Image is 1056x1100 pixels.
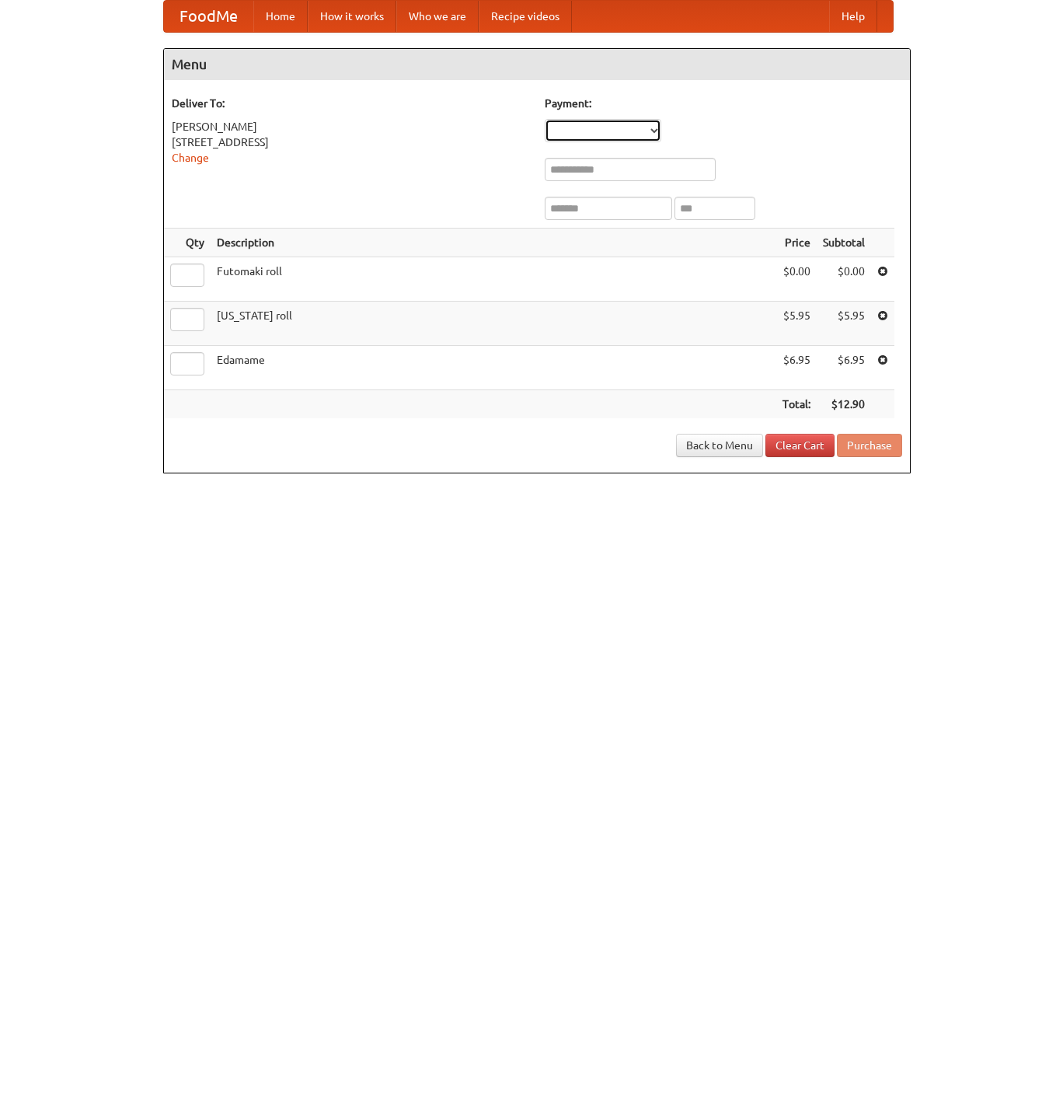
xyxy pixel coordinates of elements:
h4: Menu [164,49,910,80]
a: How it works [308,1,396,32]
td: $6.95 [817,346,871,390]
th: Price [776,229,817,257]
th: $12.90 [817,390,871,419]
div: [PERSON_NAME] [172,119,529,134]
th: Qty [164,229,211,257]
button: Purchase [837,434,902,457]
a: Back to Menu [676,434,763,457]
a: Home [253,1,308,32]
td: Edamame [211,346,776,390]
h5: Deliver To: [172,96,529,111]
a: Help [829,1,877,32]
td: Futomaki roll [211,257,776,302]
a: Change [172,152,209,164]
td: $0.00 [817,257,871,302]
td: [US_STATE] roll [211,302,776,346]
a: FoodMe [164,1,253,32]
td: $0.00 [776,257,817,302]
a: Clear Cart [765,434,835,457]
td: $5.95 [776,302,817,346]
td: $5.95 [817,302,871,346]
a: Who we are [396,1,479,32]
td: $6.95 [776,346,817,390]
th: Description [211,229,776,257]
th: Total: [776,390,817,419]
div: [STREET_ADDRESS] [172,134,529,150]
th: Subtotal [817,229,871,257]
a: Recipe videos [479,1,572,32]
h5: Payment: [545,96,902,111]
